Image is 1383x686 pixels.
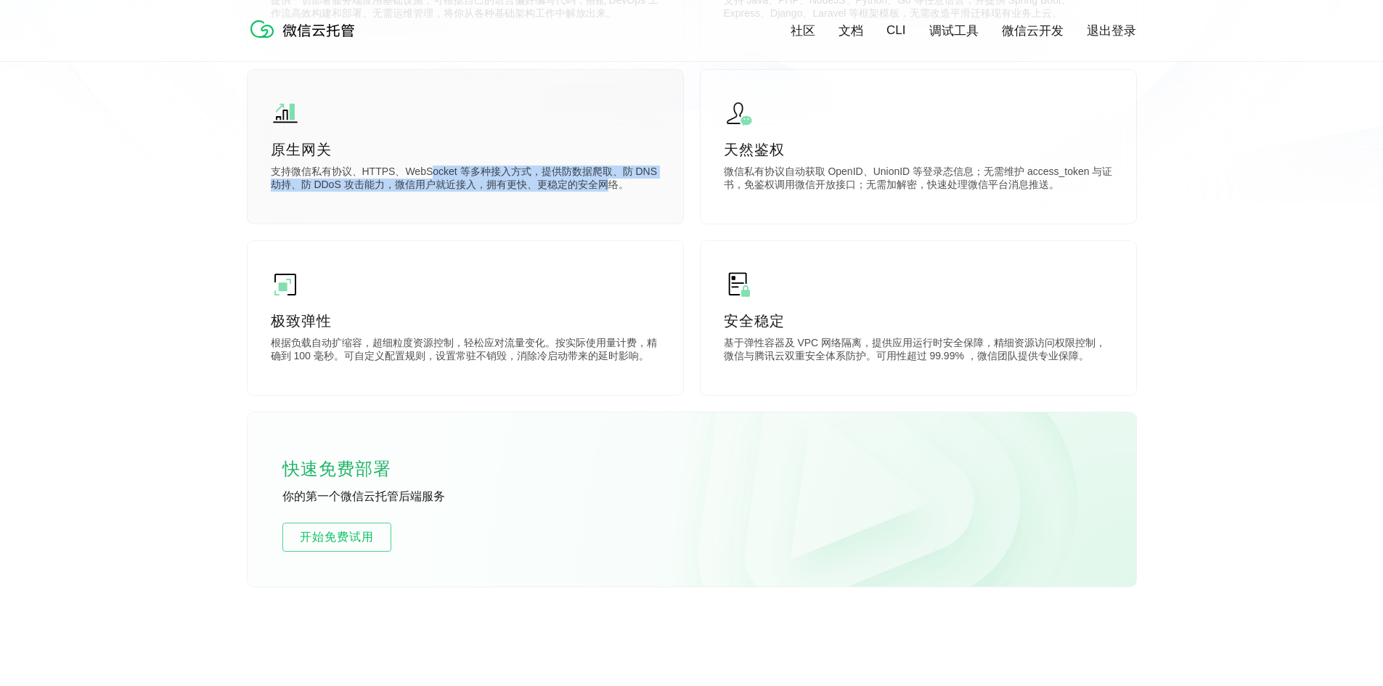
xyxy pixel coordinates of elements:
[248,15,364,44] img: 微信云托管
[282,454,428,483] p: 快速免费部署
[791,23,815,39] a: 社区
[724,337,1113,366] p: 基于弹性容器及 VPC 网络隔离，提供应用运行时安全保障，精细资源访问权限控制，微信与腾讯云双重安全体系防护。可用性超过 99.99% ，微信团队提供专业保障。
[929,23,979,39] a: 调试工具
[282,489,500,505] p: 你的第一个微信云托管后端服务
[283,528,391,546] span: 开始免费试用
[724,311,1113,331] p: 安全稳定
[1087,23,1136,39] a: 退出登录
[271,311,660,331] p: 极致弹性
[839,23,863,39] a: 文档
[1002,23,1064,39] a: 微信云开发
[248,33,364,46] a: 微信云托管
[724,139,1113,160] p: 天然鉴权
[271,139,660,160] p: 原生网关
[271,337,660,366] p: 根据负载自动扩缩容，超细粒度资源控制，轻松应对流量变化。按实际使用量计费，精确到 100 毫秒。可自定义配置规则，设置常驻不销毁，消除冷启动带来的延时影响。
[724,166,1113,195] p: 微信私有协议自动获取 OpenID、UnionID 等登录态信息；无需维护 access_token 与证书，免鉴权调用微信开放接口；无需加解密，快速处理微信平台消息推送。
[271,166,660,195] p: 支持微信私有协议、HTTPS、WebSocket 等多种接入方式，提供防数据爬取、防 DNS 劫持、防 DDoS 攻击能力，微信用户就近接入，拥有更快、更稳定的安全网络。
[886,23,905,38] a: CLI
